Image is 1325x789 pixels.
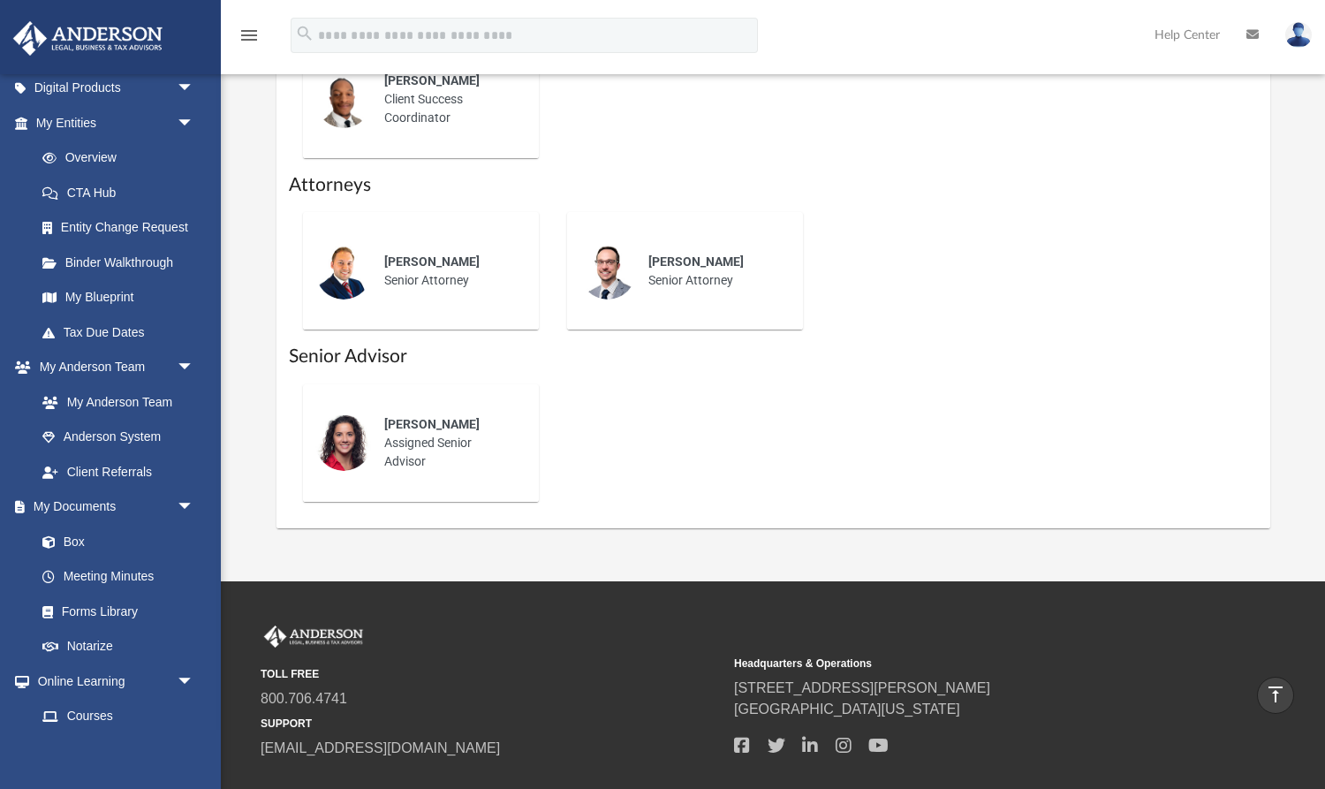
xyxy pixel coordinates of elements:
a: Courses [25,699,212,734]
img: thumbnail [315,243,372,300]
span: arrow_drop_down [177,489,212,526]
a: 800.706.4741 [261,691,347,706]
small: SUPPORT [261,716,722,732]
a: Box [25,524,203,559]
small: TOLL FREE [261,666,722,682]
span: arrow_drop_down [177,664,212,700]
a: Forms Library [25,594,203,629]
a: vertical_align_top [1257,677,1294,714]
span: [PERSON_NAME] [384,417,480,431]
span: [PERSON_NAME] [384,73,480,87]
a: Overview [25,140,221,176]
a: My Anderson Team [25,384,203,420]
a: [STREET_ADDRESS][PERSON_NAME] [734,680,990,695]
a: Notarize [25,629,212,664]
i: vertical_align_top [1265,684,1286,705]
img: thumbnail [579,243,636,300]
div: Assigned Senior Advisor [372,403,526,483]
span: arrow_drop_down [177,350,212,386]
small: Headquarters & Operations [734,656,1195,671]
a: My Documentsarrow_drop_down [12,489,212,525]
a: Anderson System [25,420,212,455]
span: arrow_drop_down [177,105,212,141]
a: [GEOGRAPHIC_DATA][US_STATE] [734,702,960,717]
div: Senior Attorney [636,240,791,302]
a: CTA Hub [25,175,221,210]
a: menu [238,34,260,46]
a: Meeting Minutes [25,559,212,595]
a: Client Referrals [25,454,212,489]
img: thumbnail [315,414,372,471]
span: arrow_drop_down [177,71,212,107]
i: search [295,24,314,43]
span: [PERSON_NAME] [648,254,744,269]
a: Binder Walkthrough [25,245,221,280]
a: Entity Change Request [25,210,221,246]
img: thumbnail [315,72,372,128]
a: Online Learningarrow_drop_down [12,664,212,699]
a: [EMAIL_ADDRESS][DOMAIN_NAME] [261,740,500,755]
a: Tax Due Dates [25,315,221,350]
a: My Anderson Teamarrow_drop_down [12,350,212,385]
img: Anderson Advisors Platinum Portal [8,21,168,56]
a: My Entitiesarrow_drop_down [12,105,221,140]
a: My Blueprint [25,280,212,315]
span: [PERSON_NAME] [384,254,480,269]
a: Digital Productsarrow_drop_down [12,71,221,106]
img: Anderson Advisors Platinum Portal [261,626,367,649]
img: User Pic [1285,22,1312,48]
div: Client Success Coordinator [372,59,526,140]
h1: Senior Advisor [289,344,1258,369]
i: menu [238,25,260,46]
div: Senior Attorney [372,240,526,302]
h1: Attorneys [289,172,1258,198]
